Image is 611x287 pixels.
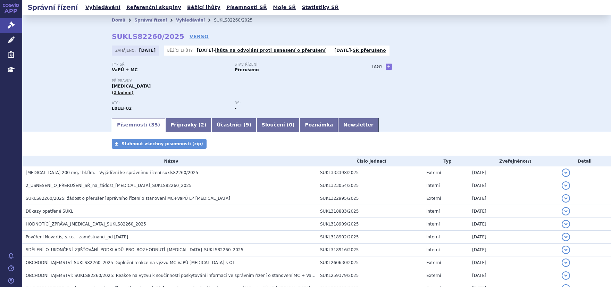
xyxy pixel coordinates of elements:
[112,106,132,111] strong: RIBOCIKLIB
[317,256,423,269] td: SUKL260630/2025
[26,222,146,227] span: HODNOTÍCÍ_ZPRÁVA_KISQALI_SUKLS82260_2025
[426,235,440,239] span: Interní
[426,273,441,278] span: Externí
[124,3,183,12] a: Referenční skupiny
[353,48,386,53] a: SŘ přerušeno
[469,269,558,282] td: [DATE]
[562,169,570,177] button: detail
[469,192,558,205] td: [DATE]
[562,246,570,254] button: detail
[26,260,235,265] span: OBCHODNÍ TAJEMSTVÍ_SUKLS82260_2025 Doplnění reakce na výzvu MC VaPÚ Kisqali s OT
[246,122,249,128] span: 9
[197,48,326,53] p: -
[426,183,440,188] span: Interní
[317,218,423,231] td: SUKL318909/2025
[26,170,198,175] span: KISQALI 200 mg, tbl.flm. - Vyjádření ke správnímu řízení sukls82260/2025
[235,63,351,67] p: Stav řízení:
[317,205,423,218] td: SUKL318883/2025
[190,33,209,40] a: VERSO
[469,244,558,256] td: [DATE]
[112,101,228,105] p: ATC:
[317,269,423,282] td: SUKL259379/2025
[211,118,256,132] a: Účastníci (9)
[112,32,184,41] strong: SUKLS82260/2025
[386,64,392,70] a: +
[151,122,158,128] span: 35
[26,196,230,201] span: SUKLS82260/2025: žádost o přerušení správního řízení o stanovení MC+VaPÚ LP Kisqali
[26,247,243,252] span: SDĚLENÍ_O_UKONČENÍ_ZJIŠŤOVÁNÍ_PODKLADŮ_PRO_ROZHODNUTÍ_KISQALI_SUKLS82260_2025
[562,259,570,267] button: detail
[83,3,123,12] a: Vyhledávání
[426,170,441,175] span: Externí
[112,18,125,23] a: Domů
[22,2,83,12] h2: Správní řízení
[112,118,165,132] a: Písemnosti (35)
[300,118,338,132] a: Poznámka
[334,48,386,53] p: -
[469,231,558,244] td: [DATE]
[289,122,292,128] span: 0
[165,118,211,132] a: Přípravky (2)
[426,260,441,265] span: Externí
[185,3,223,12] a: Běžící lhůty
[300,3,341,12] a: Statistiky SŘ
[562,181,570,190] button: detail
[235,67,259,72] strong: Přerušeno
[371,63,383,71] h3: Tagy
[214,15,261,25] li: SUKLS82260/2025
[112,139,207,149] a: Stáhnout všechny písemnosti (zip)
[562,220,570,228] button: detail
[112,67,137,72] strong: VaPÚ + MC
[469,156,558,166] th: Zveřejněno
[562,194,570,203] button: detail
[423,156,469,166] th: Typ
[338,118,379,132] a: Newsletter
[317,244,423,256] td: SUKL318916/2025
[134,18,167,23] a: Správní řízení
[469,256,558,269] td: [DATE]
[176,18,205,23] a: Vyhledávání
[197,48,214,53] strong: [DATE]
[235,101,351,105] p: RS:
[317,231,423,244] td: SUKL318902/2025
[224,3,269,12] a: Písemnosti SŘ
[122,141,203,146] span: Stáhnout všechny písemnosti (zip)
[317,156,423,166] th: Číslo jednací
[167,48,195,53] span: Běžící lhůty:
[26,183,192,188] span: 2_USNESENÍ_O_PŘERUŠENÍ_SŘ_na_žádost_KISQALI_SUKLS82260_2025
[26,209,73,214] span: Důkazy opatřené SÚKL
[112,84,151,89] span: [MEDICAL_DATA]
[26,235,128,239] span: Pověření Novartis, s.r.o. - zaměstnanci_od 12.3.2025
[112,79,358,83] p: Přípravky:
[215,48,326,53] a: lhůta na odvolání proti usnesení o přerušení
[334,48,351,53] strong: [DATE]
[558,156,611,166] th: Detail
[112,63,228,67] p: Typ SŘ:
[139,48,156,53] strong: [DATE]
[115,48,137,53] span: Zahájeno:
[235,106,236,111] strong: -
[271,3,298,12] a: Moje SŘ
[469,205,558,218] td: [DATE]
[562,233,570,241] button: detail
[257,118,300,132] a: Sloučení (0)
[526,159,531,164] abbr: (?)
[469,179,558,192] td: [DATE]
[426,247,440,252] span: Interní
[201,122,204,128] span: 2
[562,207,570,215] button: detail
[317,192,423,205] td: SUKL322995/2025
[426,209,440,214] span: Interní
[112,90,134,95] span: (2 balení)
[22,156,317,166] th: Název
[469,166,558,179] td: [DATE]
[317,179,423,192] td: SUKL323054/2025
[26,273,464,278] span: OBCHODNÍ TAJEMSTVÍ: SUKLS82260/2025: Reakce na výzvu k součinnosti poskytování informací ve správ...
[469,218,558,231] td: [DATE]
[317,166,423,179] td: SUKL333398/2025
[426,196,441,201] span: Externí
[562,271,570,280] button: detail
[426,222,440,227] span: Interní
